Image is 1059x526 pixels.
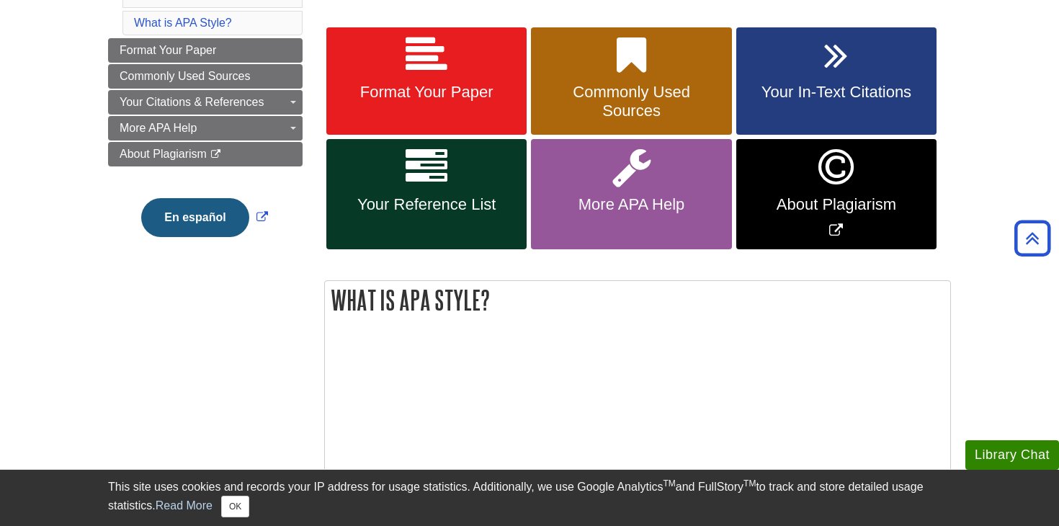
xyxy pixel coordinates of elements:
button: Library Chat [965,440,1059,470]
span: Commonly Used Sources [120,70,250,82]
a: More APA Help [108,116,303,141]
span: More APA Help [120,122,197,134]
a: About Plagiarism [108,142,303,166]
button: En español [141,198,249,237]
a: Back to Top [1009,228,1055,248]
sup: TM [743,478,756,489]
span: About Plagiarism [120,148,207,160]
div: This site uses cookies and records your IP address for usage statistics. Additionally, we use Goo... [108,478,951,517]
a: More APA Help [531,139,731,249]
a: Link opens in new window [736,139,937,249]
span: Your Citations & References [120,96,264,108]
h2: What is APA Style? [325,281,950,319]
a: Commonly Used Sources [108,64,303,89]
a: Read More [156,499,213,512]
span: Format Your Paper [120,44,216,56]
a: Commonly Used Sources [531,27,731,135]
a: Format Your Paper [326,27,527,135]
span: Commonly Used Sources [542,83,720,120]
span: Your In-Text Citations [747,83,926,102]
a: What is APA Style? [134,17,232,29]
a: Link opens in new window [138,211,271,223]
a: Format Your Paper [108,38,303,63]
span: More APA Help [542,195,720,214]
sup: TM [663,478,675,489]
span: Format Your Paper [337,83,516,102]
button: Close [221,496,249,517]
a: Your Citations & References [108,90,303,115]
a: Your Reference List [326,139,527,249]
span: About Plagiarism [747,195,926,214]
a: Your In-Text Citations [736,27,937,135]
span: Your Reference List [337,195,516,214]
i: This link opens in a new window [210,150,222,159]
